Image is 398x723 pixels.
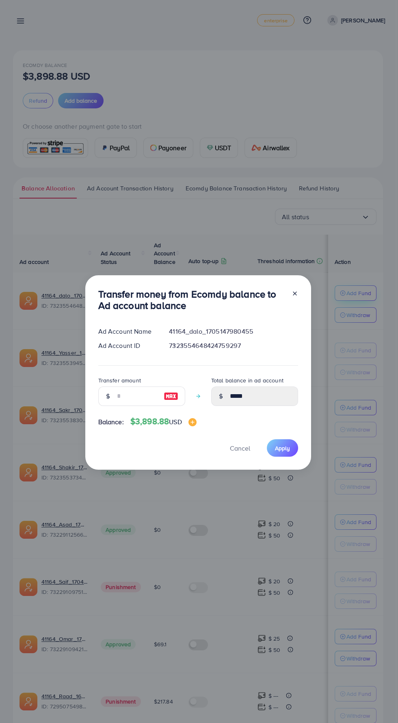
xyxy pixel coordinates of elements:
div: Ad Account Name [92,327,163,336]
iframe: Chat [363,686,392,717]
button: Apply [267,439,298,457]
label: Total balance in ad account [211,376,283,384]
div: 7323554648424759297 [162,341,304,350]
h3: Transfer money from Ecomdy balance to Ad account balance [98,288,285,312]
button: Cancel [220,439,260,457]
div: Ad Account ID [92,341,163,350]
label: Transfer amount [98,376,141,384]
h4: $3,898.88 [130,417,197,427]
span: Apply [275,444,290,452]
span: Cancel [230,444,250,453]
span: Balance: [98,417,124,427]
span: USD [169,417,182,426]
div: 41164_dalo_1705147980455 [162,327,304,336]
img: image [188,418,197,426]
img: image [164,391,178,401]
